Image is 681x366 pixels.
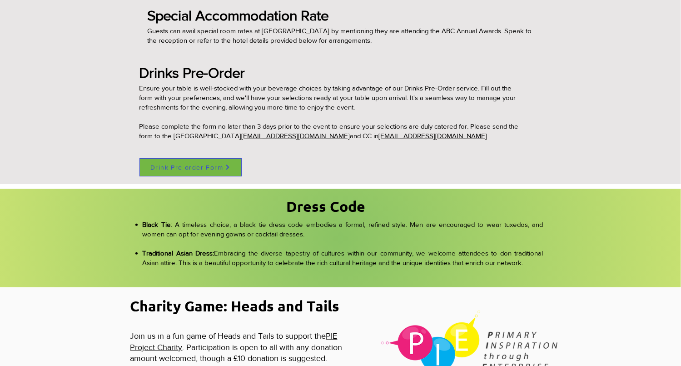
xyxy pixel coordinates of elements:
[287,196,371,217] h2: Dress Code
[139,158,242,176] a: Drink Pre-order Form
[139,121,525,140] p: Please complete the form no later than 3 days prior to the event to ensure your selections are du...
[139,83,525,121] p: Ensure your table is well-stocked with your beverage choices by taking advantage of our Drinks Pr...
[139,65,245,80] span: Drinks Pre-Order
[148,27,532,44] span: Guests can avail special room rates at [GEOGRAPHIC_DATA] by mentioning they are attending the ABC...
[379,132,487,140] a: [EMAIL_ADDRESS][DOMAIN_NAME]
[350,132,379,140] a: and CC in
[143,221,171,228] span: Black Tie
[148,7,329,23] span: Special Accommodation Rate
[143,248,543,267] p: Embracing the diverse tapestry of cultures within our community, we welcome attendees to don trad...
[143,220,543,248] p: : A timeless choice, a black tie dress code embodies a formal, refined style. Men are encouraged ...
[150,164,223,171] span: Drink Pre-order Form
[143,249,214,257] span: Traditional Asian Dress:
[130,297,340,315] span: Charity Game: Heads and Tails
[242,132,350,140] a: [EMAIL_ADDRESS][DOMAIN_NAME]
[130,331,338,351] a: PIE Project Charity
